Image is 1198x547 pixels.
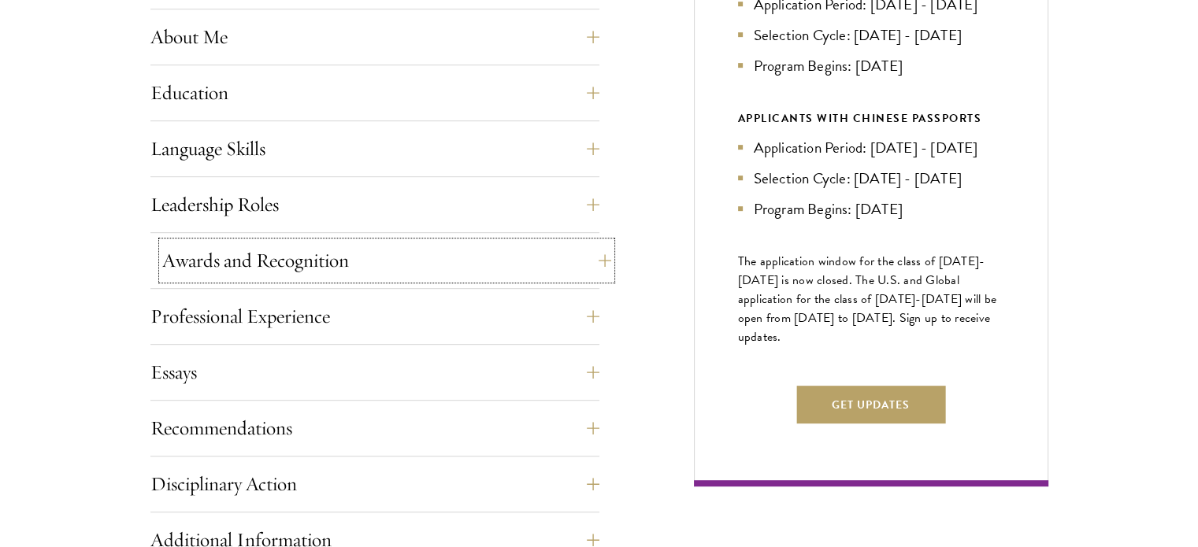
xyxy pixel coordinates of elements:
[738,54,1004,77] li: Program Begins: [DATE]
[738,252,997,346] span: The application window for the class of [DATE]-[DATE] is now closed. The U.S. and Global applicat...
[738,136,1004,159] li: Application Period: [DATE] - [DATE]
[162,242,611,279] button: Awards and Recognition
[150,186,599,224] button: Leadership Roles
[150,353,599,391] button: Essays
[738,167,1004,190] li: Selection Cycle: [DATE] - [DATE]
[738,24,1004,46] li: Selection Cycle: [DATE] - [DATE]
[738,109,1004,128] div: APPLICANTS WITH CHINESE PASSPORTS
[796,386,945,423] button: Get Updates
[150,409,599,447] button: Recommendations
[150,18,599,56] button: About Me
[150,74,599,112] button: Education
[150,465,599,503] button: Disciplinary Action
[150,130,599,168] button: Language Skills
[738,198,1004,220] li: Program Begins: [DATE]
[150,298,599,335] button: Professional Experience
